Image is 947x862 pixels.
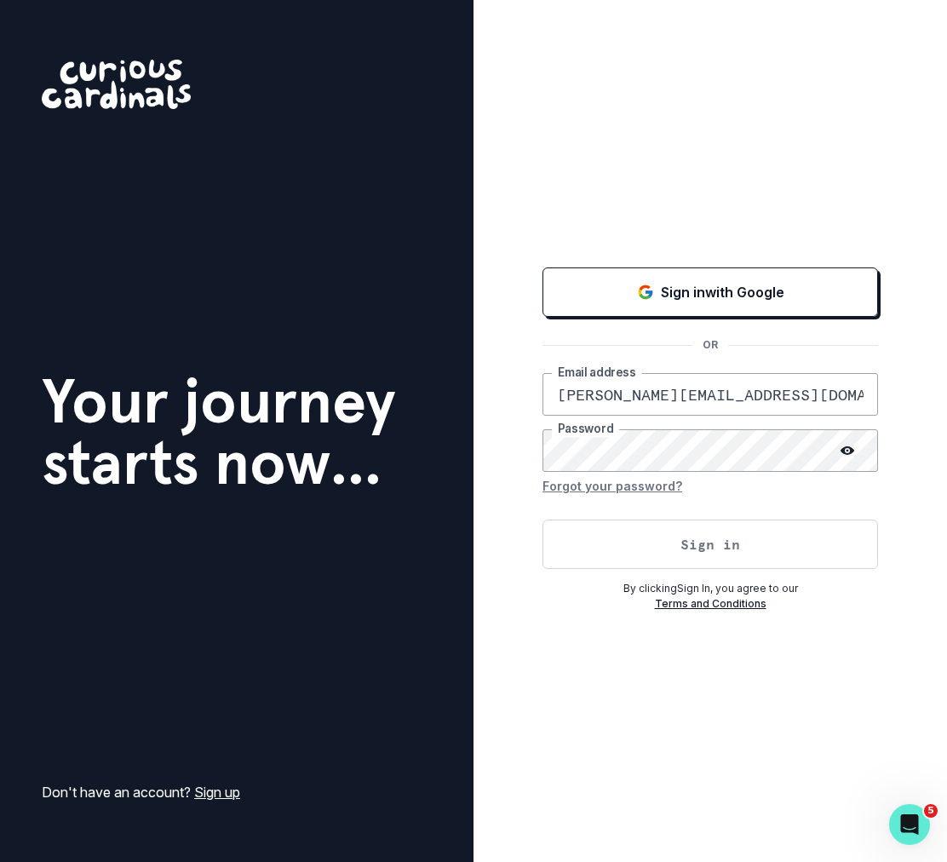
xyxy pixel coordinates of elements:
[542,520,878,569] button: Sign in
[194,784,240,801] a: Sign up
[655,597,766,610] a: Terms and Conditions
[542,472,682,499] button: Forgot your password?
[542,267,878,317] button: Sign in with Google (GSuite)
[661,282,784,302] p: Sign in with Google
[42,371,396,493] h1: Your journey starts now...
[542,581,878,596] p: By clicking Sign In , you agree to our
[889,804,930,845] iframe: Intercom live chat
[924,804,938,818] span: 5
[42,782,240,802] p: Don't have an account?
[42,60,191,109] img: Curious Cardinals Logo
[692,337,728,353] p: OR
